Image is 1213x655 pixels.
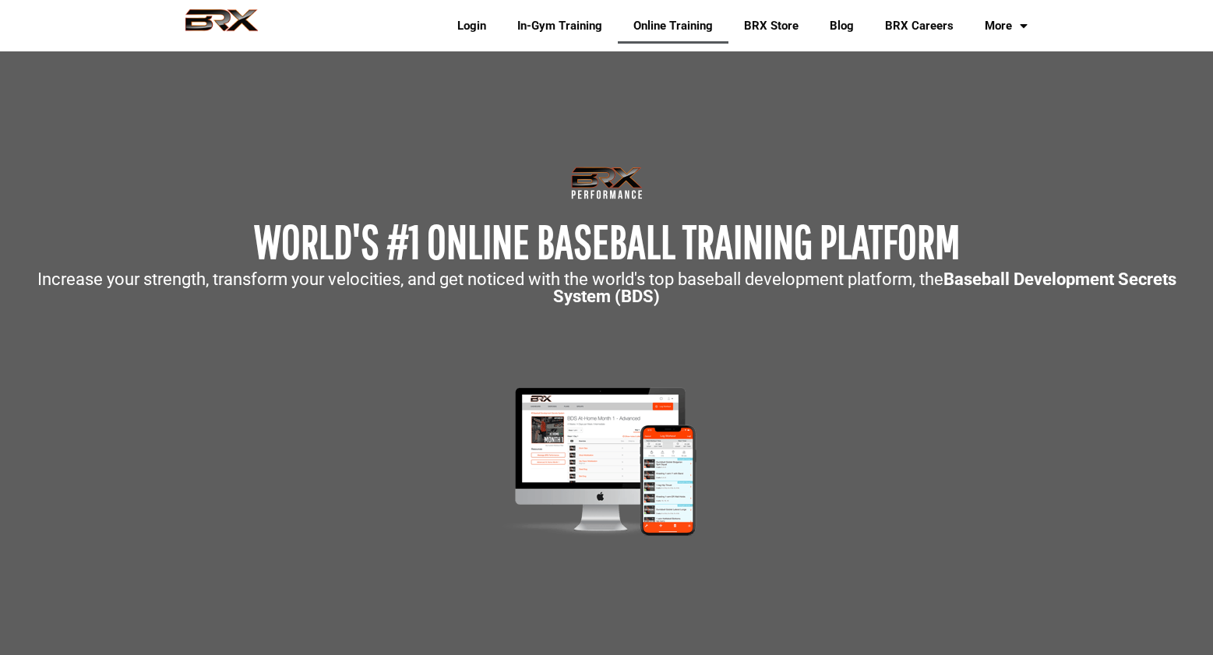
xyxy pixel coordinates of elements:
[814,8,869,44] a: Blog
[502,8,618,44] a: In-Gym Training
[171,9,273,43] img: BRX Performance
[553,269,1176,306] strong: Baseball Development Secrets System (BDS)
[869,8,969,44] a: BRX Careers
[483,383,730,540] img: Mockup-2-large
[569,164,645,202] img: Transparent-Black-BRX-Logo-White-Performance
[430,8,1043,44] div: Navigation Menu
[969,8,1043,44] a: More
[8,271,1205,305] p: Increase your strength, transform your velocities, and get noticed with the world's top baseball ...
[442,8,502,44] a: Login
[618,8,728,44] a: Online Training
[254,214,960,268] span: WORLD'S #1 ONLINE BASEBALL TRAINING PLATFORM
[728,8,814,44] a: BRX Store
